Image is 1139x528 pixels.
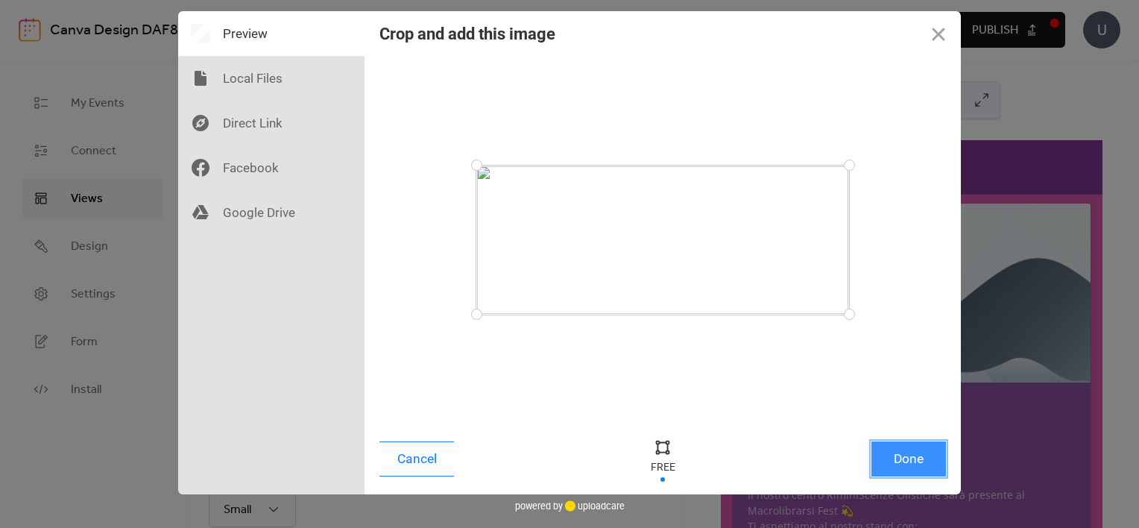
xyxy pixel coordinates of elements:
[178,11,365,56] div: Preview
[178,190,365,235] div: Google Drive
[178,145,365,190] div: Facebook
[379,441,454,477] button: Cancel
[515,494,625,517] div: powered by
[916,11,961,56] button: Close
[178,101,365,145] div: Direct Link
[178,56,365,101] div: Local Files
[379,25,555,43] div: Crop and add this image
[563,500,625,512] a: uploadcare
[871,441,946,477] button: Done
